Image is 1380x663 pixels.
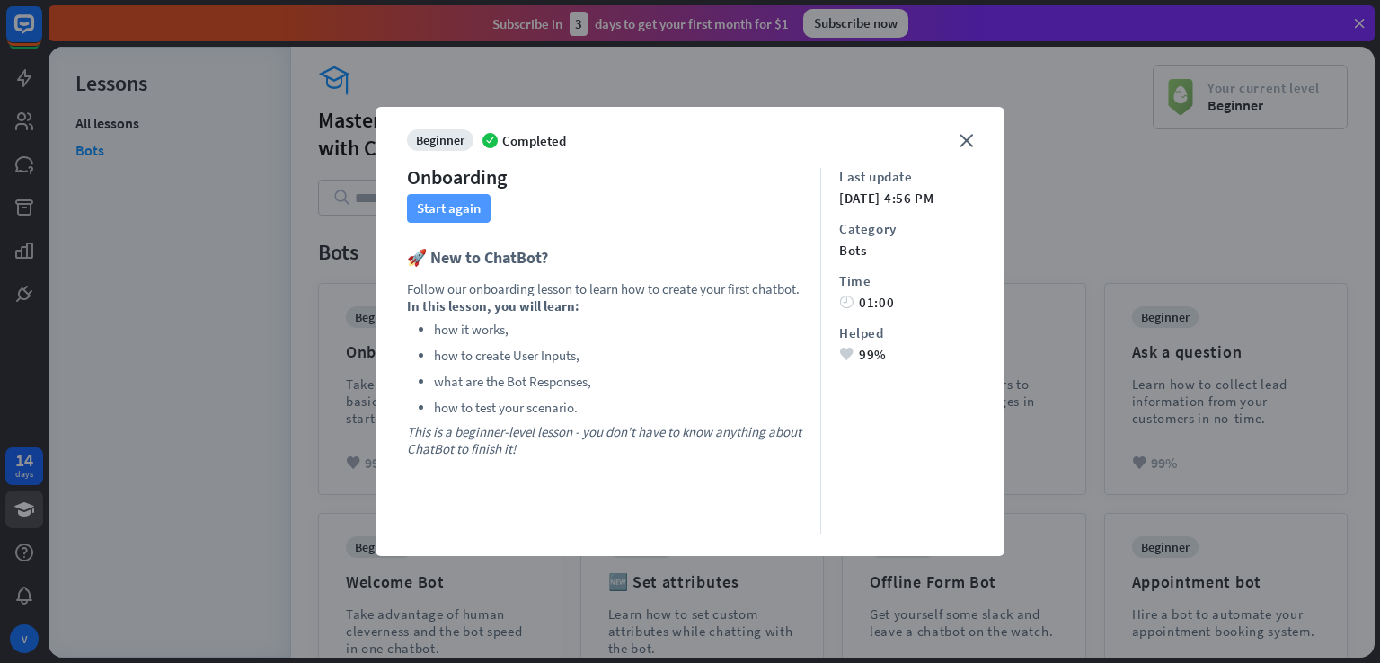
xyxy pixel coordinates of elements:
p: Follow our onboarding lesson to learn how to create your first chatbot. [407,280,802,297]
div: Completed [482,129,566,151]
button: Start again [407,194,491,223]
i: heart [839,348,854,361]
li: what are the Bot Responses, [434,371,802,393]
div: Category [839,220,973,237]
div: Last update [839,168,973,185]
button: Open LiveChat chat widget [14,7,68,61]
div: [DATE] 4:56 PM [839,190,973,207]
div: bots [839,242,973,259]
div: 99% [839,346,973,363]
div: Onboarding [407,164,507,190]
b: In this lesson, you will learn: [407,297,579,314]
li: how it works, [434,319,802,340]
li: how to create User Inputs, [434,345,802,367]
h3: 🚀 New to ChatBot? [407,245,802,271]
div: 01:00 [839,294,973,311]
i: close [960,134,973,147]
li: how to test your scenario. [434,397,802,419]
div: Helped [839,324,973,341]
div: beginner [407,129,473,151]
i: This is a beginner-level lesson - you don't have to know anything about ChatBot to finish it! [407,423,801,457]
i: time [839,296,854,309]
div: Time [839,272,973,289]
